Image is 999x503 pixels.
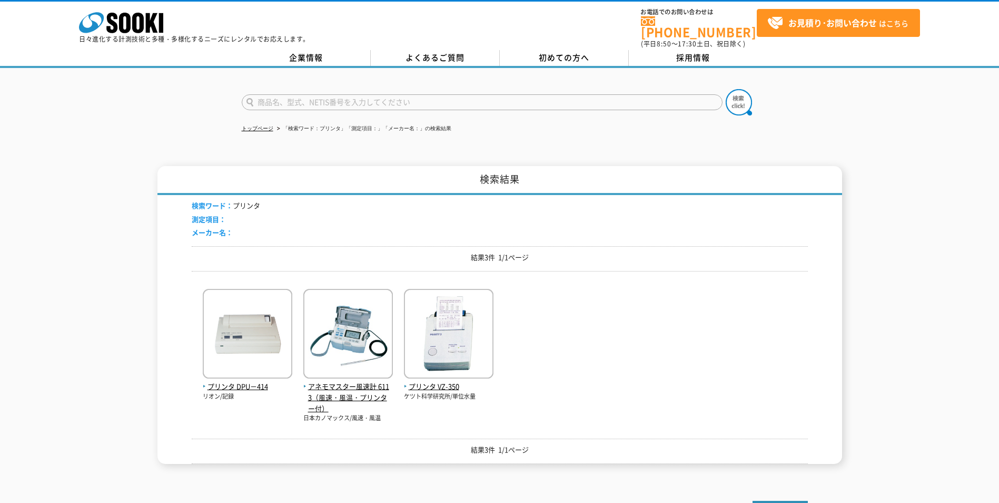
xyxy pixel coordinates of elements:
[192,214,226,224] span: 測定項目：
[192,227,233,237] span: メーカー名：
[788,16,877,29] strong: お見積り･お問い合わせ
[303,414,393,423] p: 日本カノマックス/風速・風温
[303,370,393,414] a: アネモマスター風速計 6113（風速・風温・プリンター付）
[641,9,757,15] span: お電話でのお問い合わせは
[657,39,671,49] span: 8:50
[242,50,371,66] a: 企業情報
[404,289,493,381] img: VZ-350
[404,381,493,392] span: プリンタ VZ-350
[726,89,752,115] img: btn_search.png
[192,200,260,211] li: プリンタ
[641,16,757,38] a: [PHONE_NUMBER]
[303,289,393,381] img: 6113（風速・風温・プリンター付）
[192,200,233,210] span: 検索ワード：
[371,50,500,66] a: よくあるご質問
[500,50,629,66] a: 初めての方へ
[767,15,908,31] span: はこちら
[192,444,808,456] p: 結果3件 1/1ページ
[203,381,292,392] span: プリンタ DPU－414
[203,370,292,392] a: プリンタ DPU－414
[157,166,842,195] h1: 検索結果
[79,36,310,42] p: 日々進化する計測技術と多種・多様化するニーズにレンタルでお応えします。
[404,370,493,392] a: プリンタ VZ-350
[404,392,493,401] p: ケツト科学研究所/単位水量
[303,381,393,414] span: アネモマスター風速計 6113（風速・風温・プリンター付）
[203,289,292,381] img: DPU－414
[641,39,745,49] span: (平日 ～ 土日、祝日除く)
[629,50,758,66] a: 採用情報
[203,392,292,401] p: リオン/記録
[539,52,589,63] span: 初めての方へ
[242,125,273,131] a: トップページ
[678,39,697,49] span: 17:30
[192,252,808,263] p: 結果3件 1/1ページ
[242,94,723,110] input: 商品名、型式、NETIS番号を入力してください
[757,9,920,37] a: お見積り･お問い合わせはこちら
[275,123,451,134] li: 「検索ワード：プリンタ」「測定項目：」「メーカー名：」の検索結果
